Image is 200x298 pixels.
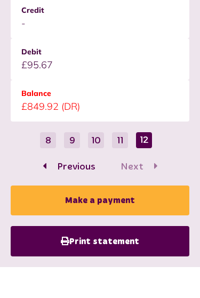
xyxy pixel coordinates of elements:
button: Go to page 11 [39,159,107,175]
td: £849.92 (DR) [11,80,189,122]
button: Go to page 8 [40,132,56,148]
button: Go to page 11 [112,132,128,148]
button: Go to page 9 [64,132,80,148]
a: Make a payment [11,186,189,215]
button: Print statement [11,226,189,256]
button: Go to page 10 [88,132,104,148]
span: Previous [49,162,103,172]
td: £95.67 [11,38,189,80]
